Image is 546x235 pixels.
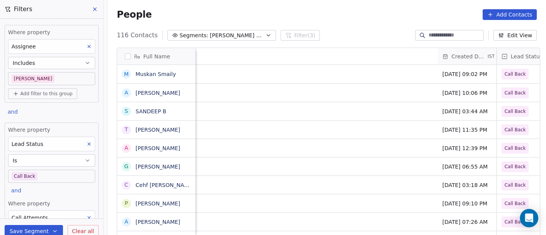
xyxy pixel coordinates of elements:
button: Edit View [493,30,537,41]
a: [PERSON_NAME] [136,219,180,225]
span: People [117,9,152,20]
a: [PERSON_NAME] [136,90,180,96]
span: Call Back [505,218,526,226]
div: A [125,144,129,152]
span: [DATE] 12:39 PM [442,144,492,152]
div: S [125,107,128,115]
span: Call Back [505,200,526,207]
span: [DATE] 09:02 PM [442,70,492,78]
div: Open Intercom Messenger [520,209,538,227]
span: [DATE] 03:44 AM [442,108,492,115]
span: 116 Contacts [117,31,157,40]
span: Call Back [505,108,526,115]
span: Call Back [505,181,526,189]
span: [PERSON_NAME] Follow up Hot Active [210,31,264,40]
div: A [125,89,129,97]
span: [DATE] 11:35 PM [442,126,492,134]
span: [DATE] 09:10 PM [442,200,492,207]
div: t [125,126,128,134]
div: C [124,181,128,189]
a: [PERSON_NAME] [136,127,180,133]
span: [DATE] 03:18 AM [442,181,492,189]
a: Muskan Smaily [136,71,176,77]
span: Created Date [452,53,486,60]
span: [DATE] 10:06 PM [442,89,492,97]
span: Full Name [143,53,170,60]
div: A [125,218,129,226]
button: Filter(3) [281,30,320,41]
button: Add Contacts [483,9,537,20]
span: [DATE] 06:55 AM [442,163,492,170]
span: [DATE] 07:26 AM [442,218,492,226]
span: Call Back [505,144,526,152]
div: G [124,162,129,170]
a: SANDEEP B [136,108,166,114]
div: M [124,70,129,78]
div: Full Name [117,48,195,65]
a: Cehf [PERSON_NAME] [136,182,194,188]
a: [PERSON_NAME] [136,145,180,151]
span: Lead Status [511,53,543,60]
div: Created DateIST [438,48,496,65]
div: P [125,199,128,207]
span: Call Back [505,70,526,78]
a: [PERSON_NAME] [136,164,180,170]
span: Call Back [505,126,526,134]
span: IST [488,53,495,60]
span: Call Back [505,163,526,170]
span: Call Back [505,89,526,97]
a: [PERSON_NAME] [136,200,180,207]
span: Segments: [180,31,208,40]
